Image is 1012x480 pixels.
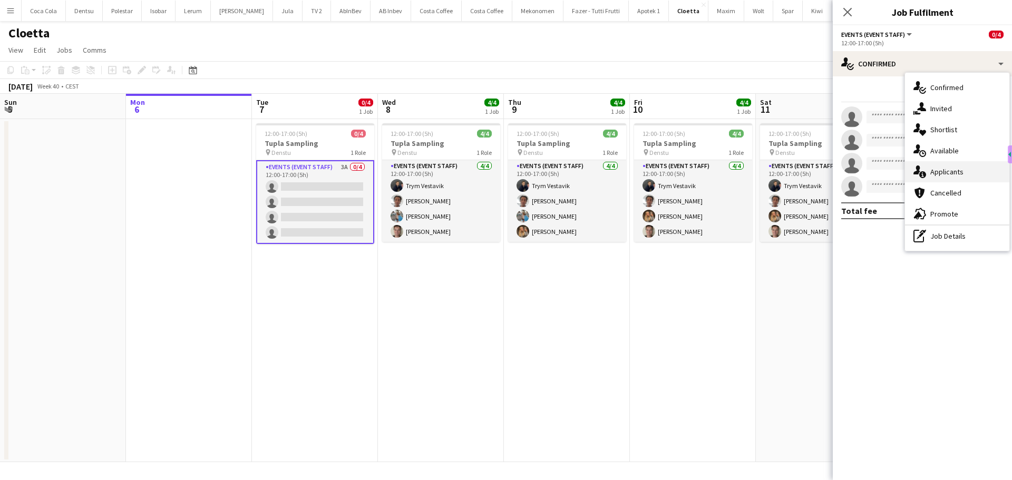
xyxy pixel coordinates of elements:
span: 11 [758,103,772,115]
span: 12:00-17:00 (5h) [391,130,433,138]
h3: Tupla Sampling [760,139,878,148]
div: 12:00-17:00 (5h) [841,39,1004,47]
span: 4/4 [603,130,618,138]
span: Denstu [271,149,291,156]
h1: Cloetta [8,25,50,41]
span: Jobs [56,45,72,55]
span: Mon [130,97,145,107]
span: 0/4 [989,31,1004,38]
h3: Job Fulfilment [833,5,1012,19]
a: View [4,43,27,57]
app-job-card: 12:00-17:00 (5h)4/4Tupla Sampling Denstu1 RoleEvents (Event Staff)4/412:00-17:00 (5h)Trym Vestavi... [760,123,878,242]
button: Costa Coffee [411,1,462,21]
h3: Tupla Sampling [256,139,374,148]
span: 1 Role [602,149,618,156]
span: Sat [760,97,772,107]
app-card-role: Events (Event Staff)4/412:00-17:00 (5h)Trym Vestavik[PERSON_NAME][PERSON_NAME][PERSON_NAME] [382,160,500,242]
button: Mekonomen [512,1,563,21]
span: Promote [930,209,958,219]
a: Jobs [52,43,76,57]
button: Dentsu [66,1,103,21]
span: 1 Role [476,149,492,156]
div: Confirmed [833,51,1012,76]
span: Confirmed [930,83,964,92]
button: Kiwi [803,1,832,21]
span: View [8,45,23,55]
span: Invited [930,104,952,113]
app-card-role: Events (Event Staff)4/412:00-17:00 (5h)Trym Vestavik[PERSON_NAME][PERSON_NAME][PERSON_NAME] [508,160,626,242]
app-job-card: 12:00-17:00 (5h)0/4Tupla Sampling Denstu1 RoleEvents (Event Staff)3A0/412:00-17:00 (5h) [256,123,374,244]
span: 0/4 [351,130,366,138]
div: 1 Job [611,107,625,115]
button: Polestar [103,1,142,21]
span: Fri [634,97,643,107]
app-card-role: Events (Event Staff)4/412:00-17:00 (5h)Trym Vestavik[PERSON_NAME][PERSON_NAME][PERSON_NAME] [760,160,878,242]
button: TV 2 [303,1,331,21]
div: 1 Job [485,107,499,115]
span: 12:00-17:00 (5h) [643,130,685,138]
button: AB Inbev [371,1,411,21]
span: Denstu [397,149,417,156]
button: Grilstad [832,1,871,21]
h3: Tupla Sampling [634,139,752,148]
div: [DATE] [8,81,33,92]
button: Spar [773,1,803,21]
div: Job Details [905,226,1009,247]
app-job-card: 12:00-17:00 (5h)4/4Tupla Sampling Denstu1 RoleEvents (Event Staff)4/412:00-17:00 (5h)Trym Vestavi... [508,123,626,242]
h3: Tupla Sampling [382,139,500,148]
span: Events (Event Staff) [841,31,905,38]
button: Jula [273,1,303,21]
button: Lerum [176,1,211,21]
button: Wolt [744,1,773,21]
app-card-role: Events (Event Staff)4/412:00-17:00 (5h)Trym Vestavik[PERSON_NAME][PERSON_NAME][PERSON_NAME] [634,160,752,242]
span: 4/4 [484,99,499,106]
button: Fazer - Tutti Frutti [563,1,629,21]
button: [PERSON_NAME] [211,1,273,21]
span: 4/4 [610,99,625,106]
span: Denstu [775,149,795,156]
button: Isobar [142,1,176,21]
span: 8 [381,103,396,115]
div: CEST [65,82,79,90]
span: 4/4 [729,130,744,138]
span: Cancelled [930,188,961,198]
span: 6 [129,103,145,115]
span: 12:00-17:00 (5h) [768,130,811,138]
button: Apotek 1 [629,1,669,21]
h3: Tupla Sampling [508,139,626,148]
span: Denstu [523,149,543,156]
span: Denstu [649,149,669,156]
span: Available [930,146,959,155]
button: Maxim [708,1,744,21]
span: 9 [507,103,521,115]
span: 7 [255,103,268,115]
span: 10 [632,103,643,115]
span: 0/4 [358,99,373,106]
span: 1 Role [728,149,744,156]
span: Wed [382,97,396,107]
span: 5 [3,103,17,115]
button: Cloetta [669,1,708,21]
a: Comms [79,43,111,57]
span: Comms [83,45,106,55]
span: 4/4 [477,130,492,138]
app-job-card: 12:00-17:00 (5h)4/4Tupla Sampling Denstu1 RoleEvents (Event Staff)4/412:00-17:00 (5h)Trym Vestavi... [382,123,500,242]
span: 12:00-17:00 (5h) [517,130,559,138]
div: 1 Job [359,107,373,115]
button: AbInBev [331,1,371,21]
span: Sun [4,97,17,107]
button: Events (Event Staff) [841,31,913,38]
button: Costa Coffee [462,1,512,21]
app-job-card: 12:00-17:00 (5h)4/4Tupla Sampling Denstu1 RoleEvents (Event Staff)4/412:00-17:00 (5h)Trym Vestavi... [634,123,752,242]
span: Edit [34,45,46,55]
span: 4/4 [736,99,751,106]
span: Tue [256,97,268,107]
span: 12:00-17:00 (5h) [265,130,307,138]
span: 1 Role [351,149,366,156]
span: Week 40 [35,82,61,90]
span: Shortlist [930,125,957,134]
